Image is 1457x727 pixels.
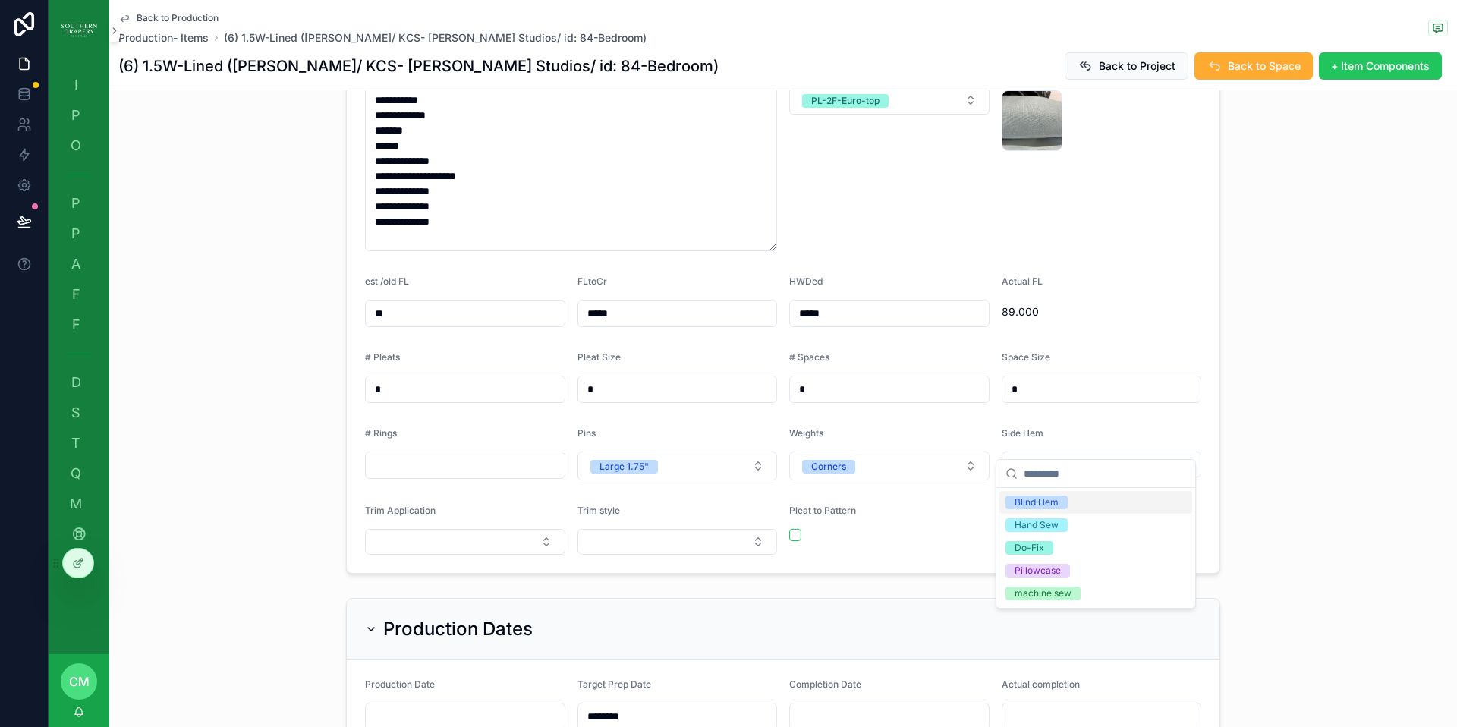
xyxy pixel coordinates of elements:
[61,18,97,42] img: App logo
[118,12,219,24] a: Back to Production
[58,190,100,217] a: P
[811,460,846,474] div: Corners
[58,281,100,308] a: F
[383,617,533,641] h2: Production Dates
[1015,541,1044,555] div: Do-Fix
[1015,564,1061,578] div: Pillowcase
[577,452,778,480] button: Select Button
[789,351,829,363] span: # Spaces
[58,250,100,278] a: A
[58,490,100,518] a: M
[365,529,565,555] button: Select Button
[365,505,436,516] span: Trim Application
[137,12,219,24] span: Back to Production
[1015,518,1059,532] div: Hand Sew
[577,427,596,439] span: Pins
[68,466,83,481] span: Q
[68,405,83,420] span: S
[1002,304,1202,319] span: 89.000
[68,436,83,451] span: T
[789,505,856,516] span: Pleat to Pattern
[789,86,990,115] button: Select Button
[365,351,400,363] span: # Pleats
[68,226,83,241] span: P
[1331,58,1430,74] span: + Item Components
[789,275,823,287] span: HWDed
[58,369,100,396] a: D
[1002,351,1050,363] span: Space Size
[58,460,100,487] a: Q
[811,94,880,108] div: PL-2F-Euro-top
[58,311,100,338] a: F
[68,256,83,272] span: A
[1065,52,1188,80] button: Back to Project
[68,375,83,390] span: D
[789,452,990,480] button: Select Button
[118,30,209,46] a: Production- Items
[802,458,855,474] button: Unselect CORNERS
[365,275,409,287] span: est /old FL
[577,678,651,690] span: Target Prep Date
[1228,58,1301,74] span: Back to Space
[1002,452,1202,477] button: Select Button
[365,678,435,690] span: Production Date
[58,430,100,457] a: T
[68,138,83,153] span: O
[58,132,100,159] a: O
[68,77,83,93] span: I
[224,30,647,46] a: (6) 1.5W-Lined ([PERSON_NAME]/ KCS- [PERSON_NAME] Studios/ id: 84-Bedroom)
[1319,52,1442,80] button: + Item Components
[69,672,90,691] span: cm
[1002,678,1080,690] span: Actual completion
[577,275,607,287] span: FLtoCr
[789,427,823,439] span: Weights
[68,196,83,211] span: P
[1002,427,1043,439] span: Side Hem
[789,678,861,690] span: Completion Date
[68,108,83,123] span: P
[118,55,719,77] h1: (6) 1.5W-Lined ([PERSON_NAME]/ KCS- [PERSON_NAME] Studios/ id: 84-Bedroom)
[599,460,649,474] div: Large 1.75"
[1015,496,1059,509] div: Blind Hem
[1015,587,1072,600] div: machine sew
[68,287,83,302] span: F
[68,496,83,511] span: M
[577,351,621,363] span: Pleat Size
[365,427,397,439] span: # Rings
[1002,275,1043,287] span: Actual FL
[58,399,100,426] a: S
[49,61,109,595] div: scrollable content
[58,71,100,99] a: I
[577,505,620,516] span: Trim style
[58,220,100,247] a: P
[58,102,100,129] a: P
[1194,52,1313,80] button: Back to Space
[1099,58,1175,74] span: Back to Project
[577,529,778,555] button: Select Button
[996,488,1195,608] div: Suggestions
[68,317,83,332] span: F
